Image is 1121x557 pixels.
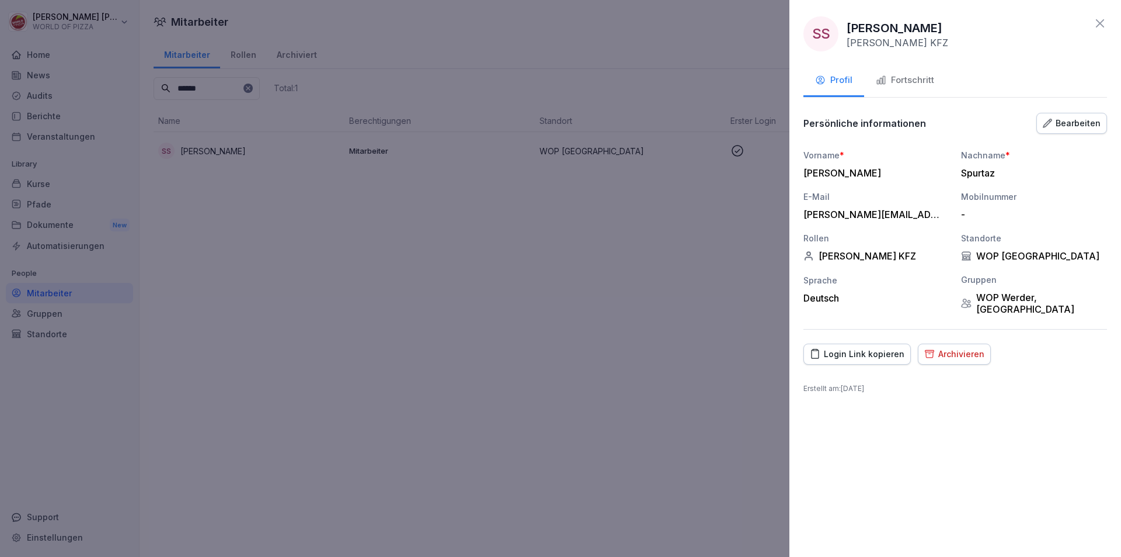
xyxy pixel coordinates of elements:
[864,65,946,97] button: Fortschritt
[803,209,944,220] div: [PERSON_NAME][EMAIL_ADDRESS][DOMAIN_NAME]
[803,191,949,203] div: E-Mail
[803,232,949,244] div: Rollen
[815,74,852,87] div: Profil
[961,292,1107,315] div: WOP Werder, [GEOGRAPHIC_DATA]
[803,383,1107,394] p: Erstellt am : [DATE]
[924,348,984,361] div: Archivieren
[810,348,904,361] div: Login Link kopieren
[803,65,864,97] button: Profil
[918,344,991,365] button: Archivieren
[803,292,949,304] div: Deutsch
[847,19,942,37] p: [PERSON_NAME]
[847,37,948,49] p: [PERSON_NAME] KFZ
[803,167,944,179] div: [PERSON_NAME]
[961,167,1101,179] div: Spurtaz
[803,250,949,262] div: [PERSON_NAME] KFZ
[1036,113,1107,134] button: Bearbeiten
[961,250,1107,262] div: WOP [GEOGRAPHIC_DATA]
[803,274,949,286] div: Sprache
[803,16,838,51] div: SS
[876,74,934,87] div: Fortschritt
[961,274,1107,286] div: Gruppen
[803,117,926,129] p: Persönliche informationen
[961,149,1107,161] div: Nachname
[961,209,1101,220] div: -
[961,191,1107,203] div: Mobilnummer
[961,232,1107,244] div: Standorte
[1043,117,1101,130] div: Bearbeiten
[803,149,949,161] div: Vorname
[803,344,911,365] button: Login Link kopieren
